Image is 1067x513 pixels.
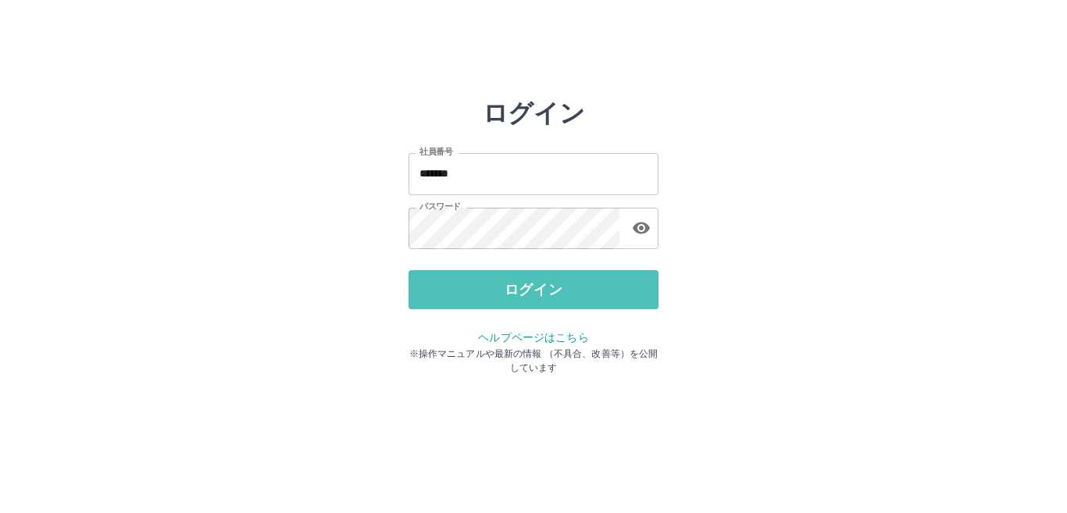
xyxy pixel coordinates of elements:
[409,347,658,375] p: ※操作マニュアルや最新の情報 （不具合、改善等）を公開しています
[483,98,585,128] h2: ログイン
[409,270,658,309] button: ログイン
[419,201,461,212] label: パスワード
[419,146,452,158] label: 社員番号
[478,331,588,344] a: ヘルプページはこちら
